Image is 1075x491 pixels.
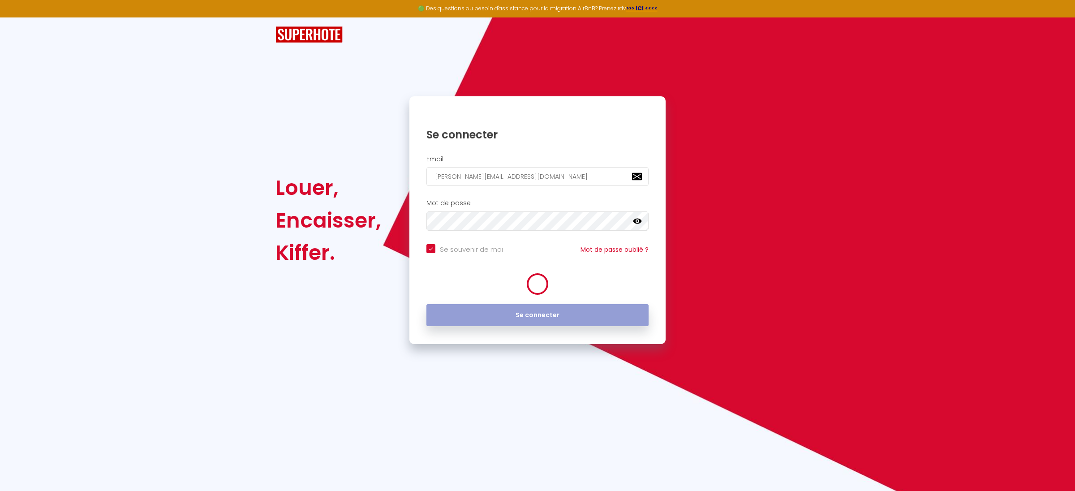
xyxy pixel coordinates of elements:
[426,199,649,207] h2: Mot de passe
[626,4,658,12] a: >>> ICI <<<<
[275,172,381,204] div: Louer,
[426,128,649,142] h1: Se connecter
[426,304,649,327] button: Se connecter
[275,204,381,237] div: Encaisser,
[426,167,649,186] input: Ton Email
[275,26,343,43] img: SuperHote logo
[580,245,649,254] a: Mot de passe oublié ?
[426,155,649,163] h2: Email
[275,237,381,269] div: Kiffer.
